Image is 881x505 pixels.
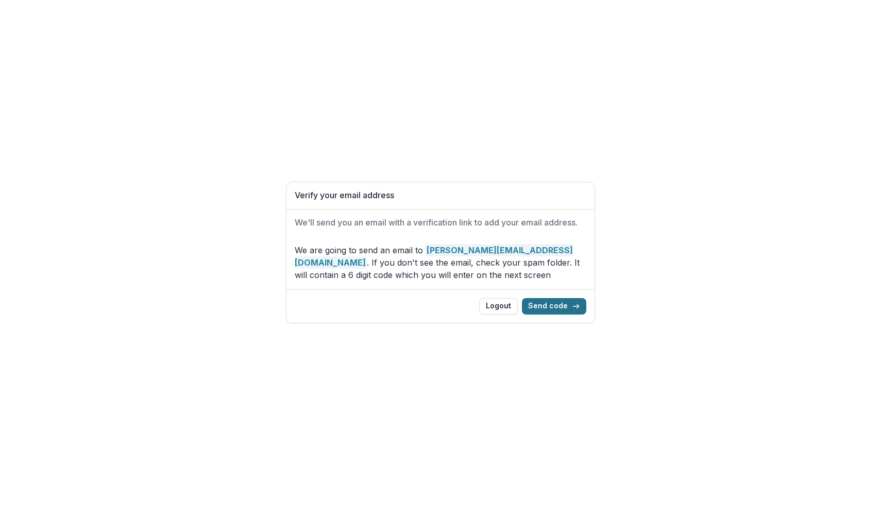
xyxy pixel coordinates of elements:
[479,298,518,315] button: Logout
[295,190,586,200] h1: Verify your email address
[522,298,586,315] button: Send code
[295,244,586,281] p: We are going to send an email to . If you don't see the email, check your spam folder. It will co...
[295,218,586,228] h2: We'll send you an email with a verification link to add your email address.
[295,244,573,269] strong: [PERSON_NAME][EMAIL_ADDRESS][DOMAIN_NAME]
